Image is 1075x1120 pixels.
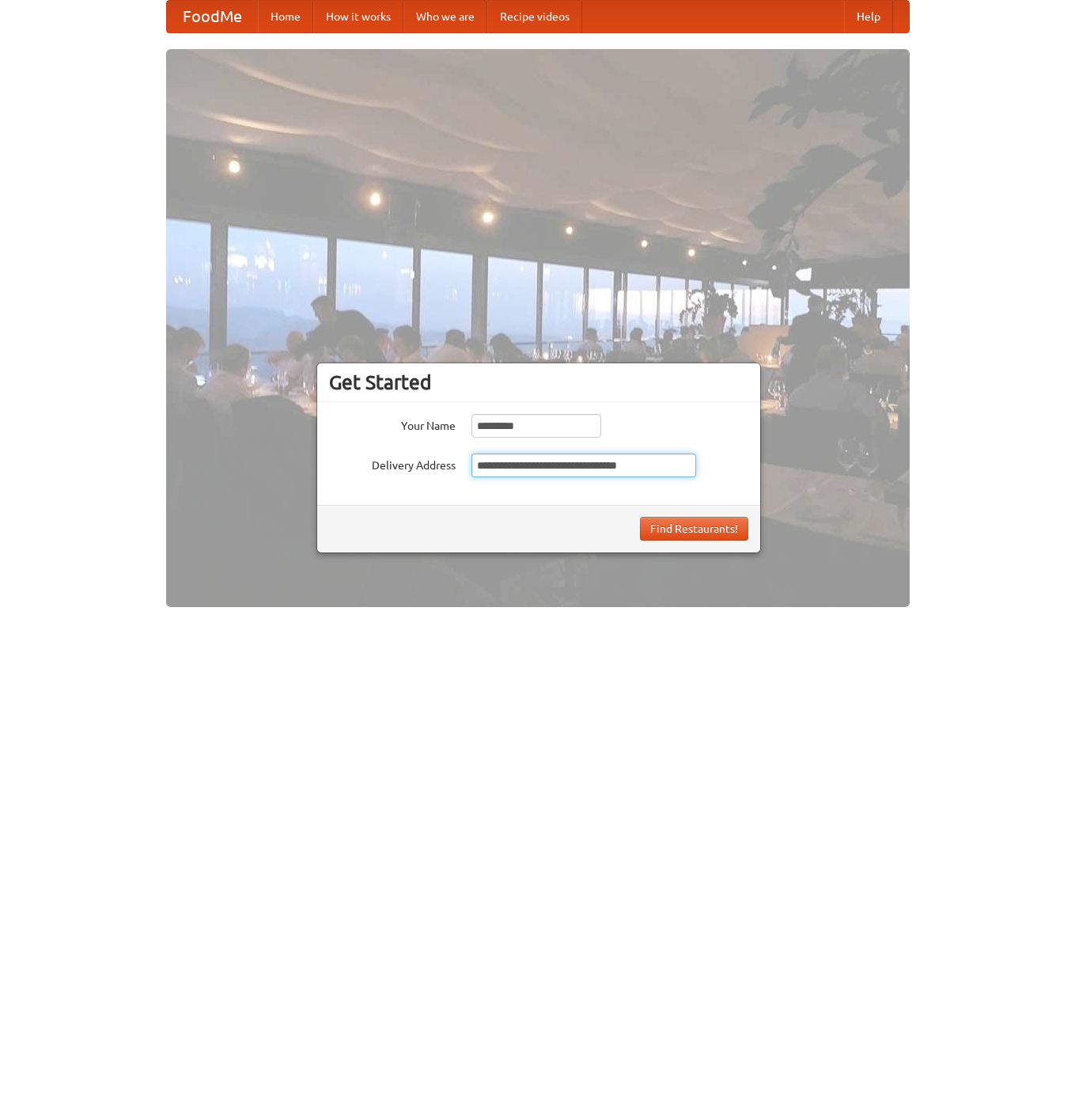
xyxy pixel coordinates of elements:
a: Who we are [403,1,487,32]
label: Your Name [329,414,456,434]
a: Home [258,1,313,32]
label: Delivery Address [329,454,456,473]
button: Find Restaurants! [640,517,748,541]
a: Help [844,1,893,32]
a: How it works [313,1,403,32]
h3: Get Started [329,370,748,394]
a: FoodMe [167,1,258,32]
a: Recipe videos [487,1,582,32]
